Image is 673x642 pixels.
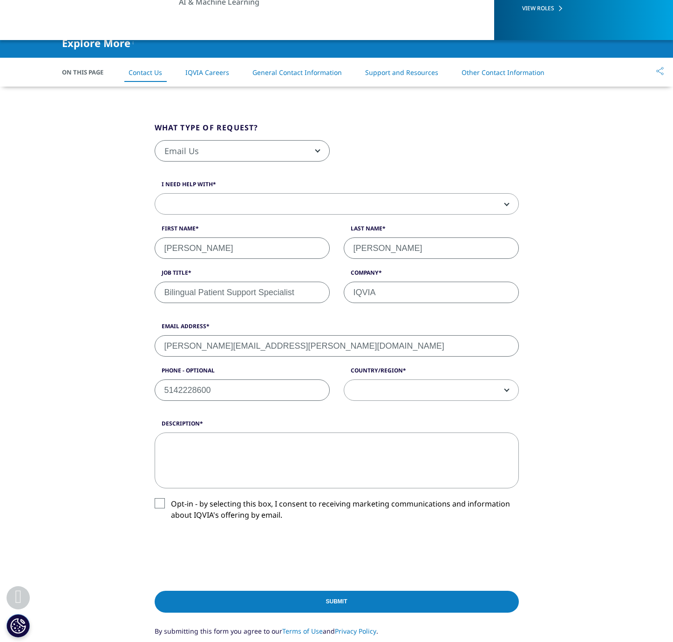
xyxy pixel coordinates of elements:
a: Terms of Use [282,627,323,635]
a: General Contact Information [252,68,342,77]
label: Country/Region [344,366,519,379]
a: Privacy Policy [335,627,376,635]
label: Phone - Optional [155,366,330,379]
a: Contact Us [129,68,162,77]
a: IQVIA Careers [185,68,229,77]
a: Other Contact Information [462,68,544,77]
iframe: reCAPTCHA [155,535,296,572]
span: Email Us [155,141,329,162]
label: Company [344,269,519,282]
label: Email Address [155,322,519,335]
span: Explore More [62,37,130,48]
button: Cookies Settings [7,614,30,637]
span: On This Page [62,68,113,77]
label: Opt-in - by selecting this box, I consent to receiving marketing communications and information a... [155,498,519,526]
legend: What type of request? [155,122,258,140]
label: Description [155,419,519,433]
input: Submit [155,591,519,613]
label: Job Title [155,269,330,282]
label: First Name [155,224,330,237]
a: VIEW ROLES [522,4,644,12]
span: Email Us [155,140,330,162]
label: I need help with [155,180,519,193]
label: Last Name [344,224,519,237]
a: Support and Resources [365,68,438,77]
